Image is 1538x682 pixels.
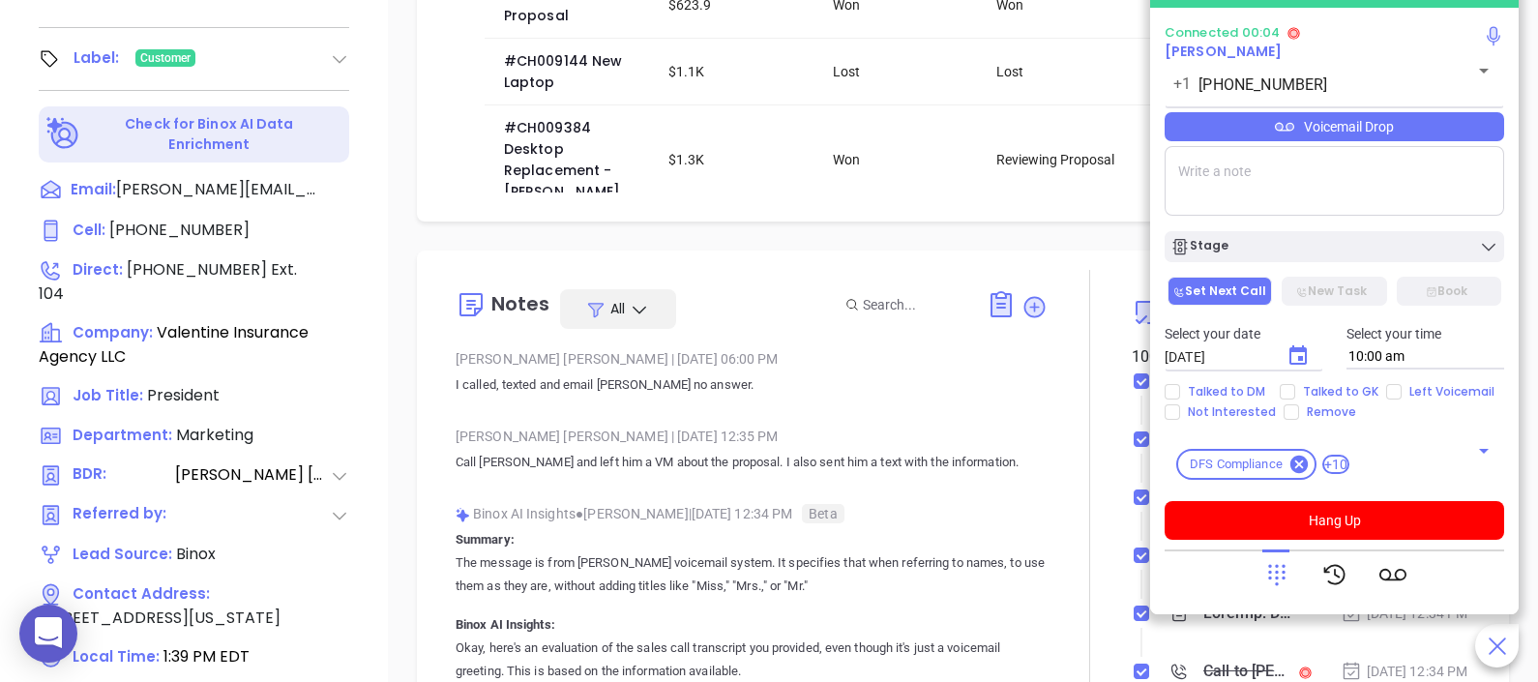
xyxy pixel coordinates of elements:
span: Job Title: [73,385,143,405]
span: Email: [71,178,116,203]
button: Hang Up [1165,501,1504,540]
span: Lead Source: [73,544,172,564]
button: New Task [1282,277,1386,306]
span: Referred by: [73,503,173,527]
b: Summary: [456,532,515,547]
span: Connected [1165,23,1238,42]
a: [PERSON_NAME] [1165,42,1282,61]
span: Direct : [73,259,123,280]
div: Notes [491,294,550,313]
div: Won [833,149,970,170]
div: Voicemail Drop [1165,112,1504,141]
span: 1:39 PM EDT [163,645,250,667]
span: DFS Compliance [1178,457,1294,473]
div: 100 % [1132,345,1168,369]
span: | [671,429,674,444]
div: Stage [1170,237,1228,256]
div: DFS Compliance [1176,449,1316,480]
span: | [671,351,674,367]
span: BDR: [73,463,173,488]
span: Talked to DM [1180,384,1273,400]
p: Check for Binox AI Data Enrichment [83,114,336,155]
span: Marketing [176,424,253,446]
span: President [147,384,220,406]
p: The message is from [PERSON_NAME] voicemail system. It specifies that when referring to names, to... [456,551,1048,598]
span: Ext. 104 [39,258,297,305]
span: Valentine Insurance Agency LLC [39,321,309,368]
span: [PHONE_NUMBER] [127,258,267,281]
button: Stage [1165,231,1504,262]
span: [STREET_ADDRESS][US_STATE] [39,607,281,629]
span: +10 [1322,455,1349,475]
a: #CH009144 New Laptop [504,51,626,92]
div: Lost [833,61,970,82]
div: [PERSON_NAME] [PERSON_NAME] [DATE] 06:00 PM [456,344,1048,373]
p: Select your date [1165,323,1323,344]
span: Not Interested [1180,404,1284,420]
span: ● [576,506,584,521]
span: Customer [140,47,192,69]
button: Open [1470,57,1497,84]
div: $1.1K [668,61,806,82]
span: [PERSON_NAME][EMAIL_ADDRESS][DOMAIN_NAME] [116,178,319,201]
a: #CH009384 Desktop Replacement - [PERSON_NAME] [504,118,620,201]
span: Talked to GK [1295,384,1386,400]
span: [PHONE_NUMBER] [109,219,250,241]
div: $1.3K [668,149,806,170]
span: Local Time: [73,646,160,667]
span: [PERSON_NAME] [PERSON_NAME] [175,463,330,488]
button: Set Next Call [1168,277,1272,306]
div: Label: [74,44,120,73]
span: Left Voicemail [1402,384,1502,400]
p: +1 [1173,73,1191,96]
input: Search... [863,294,965,315]
span: Cell : [73,220,105,240]
span: Company: [73,322,153,342]
span: 00:04 [1242,23,1281,42]
p: Select your time [1346,323,1505,344]
span: Beta [802,504,843,523]
div: [DATE] 12:34 PM [1341,661,1468,682]
img: Ai-Enrich-DaqCidB-.svg [46,117,80,151]
b: Binox AI Insights: [456,617,555,632]
input: Enter phone number or name [1198,75,1441,94]
span: Contact Address: [73,583,210,604]
span: All [610,299,625,318]
span: Department: [73,425,172,445]
div: Lost [996,61,1134,82]
img: svg%3e [456,508,470,522]
input: MM/DD/YYYY [1165,349,1267,366]
div: [PERSON_NAME] [PERSON_NAME] [DATE] 12:35 PM [456,422,1048,451]
button: Open [1470,437,1497,464]
div: Binox AI Insights [PERSON_NAME] | [DATE] 12:34 PM [456,499,1048,528]
button: Choose date, selected date is Aug 22, 2025 [1275,333,1321,379]
span: Binox [176,543,216,565]
p: I called, texted and email [PERSON_NAME] no answer. [456,373,1048,397]
p: Call [PERSON_NAME] and left him a VM about the proposal. I also sent him a text with the informat... [456,451,1048,474]
span: Remove [1299,404,1364,420]
div: Reviewing Proposal [996,149,1134,170]
button: Book [1397,277,1501,306]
